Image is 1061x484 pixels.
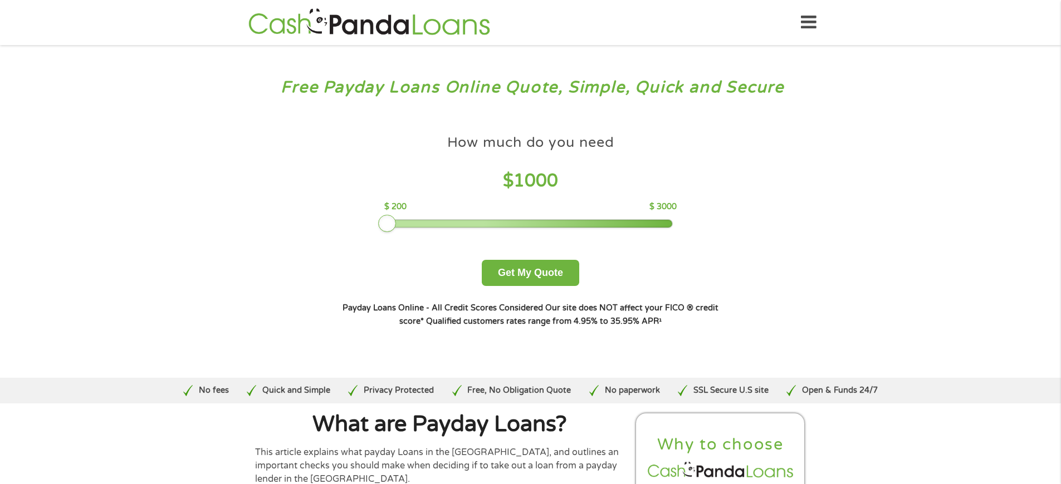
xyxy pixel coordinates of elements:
strong: Payday Loans Online - All Credit Scores Considered [343,303,543,313]
p: Privacy Protected [364,384,434,397]
strong: Our site does NOT affect your FICO ® credit score* [399,303,718,326]
button: Get My Quote [482,260,579,286]
p: Free, No Obligation Quote [467,384,571,397]
span: 1000 [514,170,558,191]
p: No fees [199,384,229,397]
p: $ 200 [384,201,407,213]
p: SSL Secure U.S site [693,384,769,397]
img: GetLoanNow Logo [245,7,493,38]
h4: How much do you need [447,134,614,152]
h1: What are Payday Loans? [255,413,625,436]
p: Open & Funds 24/7 [802,384,878,397]
h2: Why to choose [646,434,796,455]
strong: Qualified customers rates range from 4.95% to 35.95% APR¹ [426,317,662,326]
h4: $ [384,170,677,192]
p: No paperwork [605,384,660,397]
p: $ 3000 [649,201,677,213]
h3: Free Payday Loans Online Quote, Simple, Quick and Secure [32,77,1029,98]
p: Quick and Simple [262,384,330,397]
